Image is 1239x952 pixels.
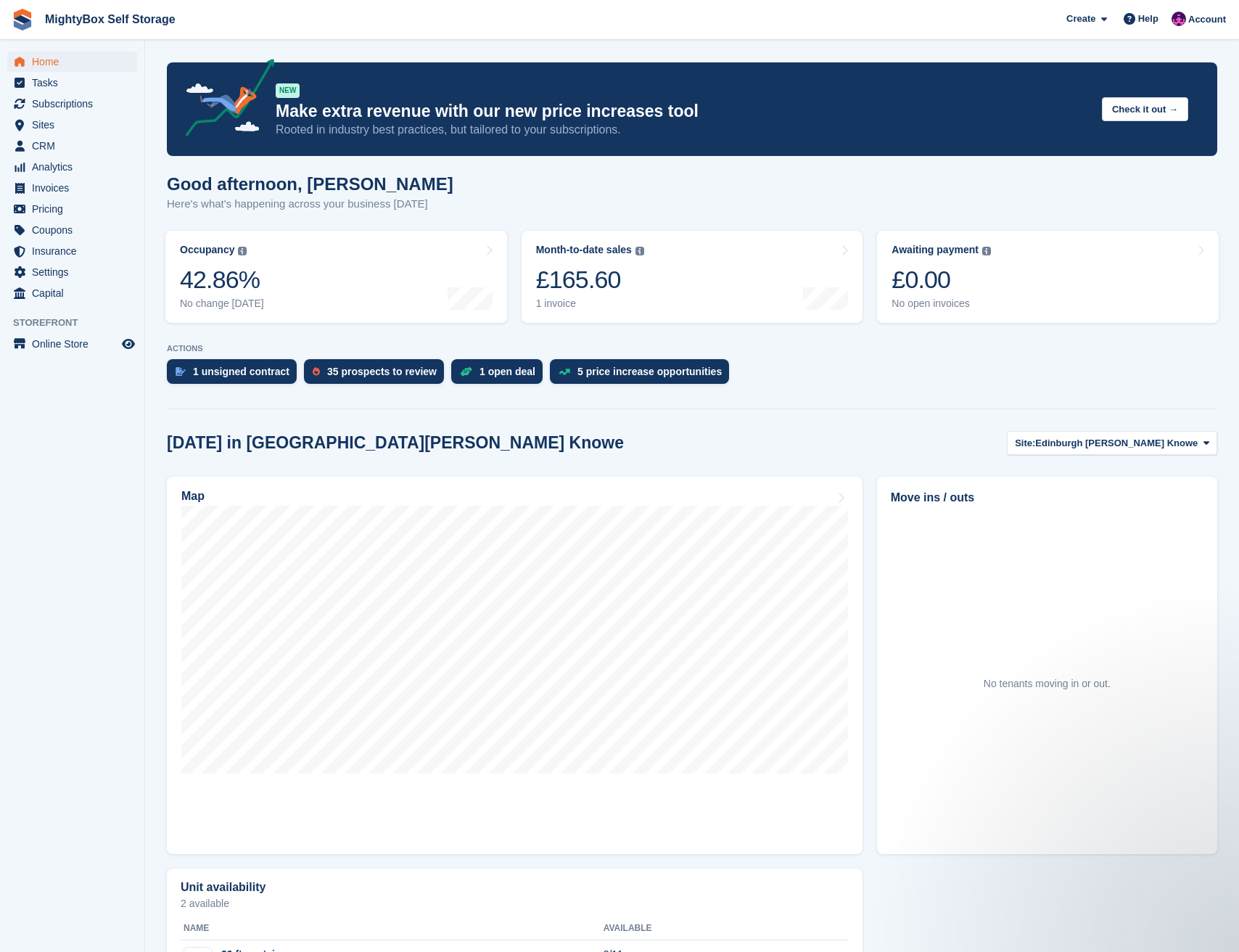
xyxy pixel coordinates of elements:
th: Available [604,917,754,940]
span: Pricing [32,199,119,219]
span: Invoices [32,178,119,198]
span: Sites [32,115,119,135]
img: contract_signature_icon-13c848040528278c33f63329250d36e43548de30e8caae1d1a13099fd9432cc5.svg [176,367,186,376]
a: Occupancy 42.86% No change [DATE] [165,231,507,323]
span: Tasks [32,73,119,93]
img: price_increase_opportunities-93ffe204e8149a01c8c9dc8f82e8f89637d9d84a8eef4429ea346261dce0b2c0.svg [559,369,570,375]
span: Create [1066,12,1095,26]
div: 1 invoice [536,297,644,310]
a: 5 price increase opportunities [550,359,736,391]
div: £0.00 [892,265,991,295]
span: Insurance [32,241,119,261]
a: Awaiting payment £0.00 No open invoices [877,231,1219,323]
div: 5 price increase opportunities [577,366,722,377]
a: menu [7,283,137,303]
a: menu [7,52,137,72]
a: menu [7,220,137,240]
a: Preview store [120,335,137,353]
button: Check it out → [1102,97,1188,121]
a: menu [7,241,137,261]
img: prospect-51fa495bee0391a8d652442698ab0144808aea92771e9ea1ae160a38d050c398.svg [313,367,320,376]
div: 42.86% [180,265,264,295]
a: 1 unsigned contract [167,359,304,391]
span: Account [1188,12,1226,27]
a: 1 open deal [451,359,550,391]
p: Make extra revenue with our new price increases tool [276,101,1090,122]
a: menu [7,73,137,93]
span: CRM [32,136,119,156]
a: menu [7,157,137,177]
a: Map [167,477,863,854]
h2: Unit availability [181,881,265,894]
a: menu [7,178,137,198]
button: Site: Edinburgh [PERSON_NAME] Knowe [1007,431,1217,455]
p: 2 available [181,898,849,908]
div: No change [DATE] [180,297,264,310]
p: Here's what's happening across your business [DATE] [167,196,453,213]
div: NEW [276,83,300,98]
h2: Map [181,490,205,503]
span: Online Store [32,334,119,354]
a: menu [7,334,137,354]
p: ACTIONS [167,344,1217,353]
img: stora-icon-8386f47178a22dfd0bd8f6a31ec36ba5ce8667c1dd55bd0f319d3a0aa187defe.svg [12,9,33,30]
span: Capital [32,283,119,303]
img: price-adjustments-announcement-icon-8257ccfd72463d97f412b2fc003d46551f7dbcb40ab6d574587a9cd5c0d94... [173,59,275,141]
span: Home [32,52,119,72]
span: Settings [32,262,119,282]
div: No open invoices [892,297,991,310]
a: 35 prospects to review [304,359,451,391]
a: menu [7,136,137,156]
img: deal-1b604bf984904fb50ccaf53a9ad4b4a5d6e5aea283cecdc64d6e3604feb123c2.svg [460,366,472,377]
span: Subscriptions [32,94,119,114]
th: Name [181,917,604,940]
span: Analytics [32,157,119,177]
div: 1 open deal [479,366,535,377]
div: Awaiting payment [892,244,979,256]
span: Edinburgh [PERSON_NAME] Knowe [1035,436,1198,451]
a: menu [7,94,137,114]
span: Site: [1015,436,1035,451]
a: menu [7,199,137,219]
a: MightyBox Self Storage [39,7,181,31]
div: £165.60 [536,265,644,295]
div: 35 prospects to review [327,366,437,377]
img: icon-info-grey-7440780725fd019a000dd9b08b2336e03edf1995a4989e88bcd33f0948082b44.svg [238,247,247,255]
div: No tenants moving in or out. [984,676,1111,692]
img: icon-info-grey-7440780725fd019a000dd9b08b2336e03edf1995a4989e88bcd33f0948082b44.svg [635,247,644,255]
span: Help [1138,12,1158,26]
a: Month-to-date sales £165.60 1 invoice [522,231,863,323]
h1: Good afternoon, [PERSON_NAME] [167,174,453,194]
h2: Move ins / outs [891,489,1203,506]
img: icon-info-grey-7440780725fd019a000dd9b08b2336e03edf1995a4989e88bcd33f0948082b44.svg [982,247,991,255]
p: Rooted in industry best practices, but tailored to your subscriptions. [276,122,1090,138]
a: menu [7,115,137,135]
div: Occupancy [180,244,234,256]
h2: [DATE] in [GEOGRAPHIC_DATA][PERSON_NAME] Knowe [167,433,624,453]
span: Coupons [32,220,119,240]
a: menu [7,262,137,282]
div: Month-to-date sales [536,244,632,256]
img: Richard Marsh [1172,12,1186,26]
span: Storefront [13,316,144,330]
div: 1 unsigned contract [193,366,289,377]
